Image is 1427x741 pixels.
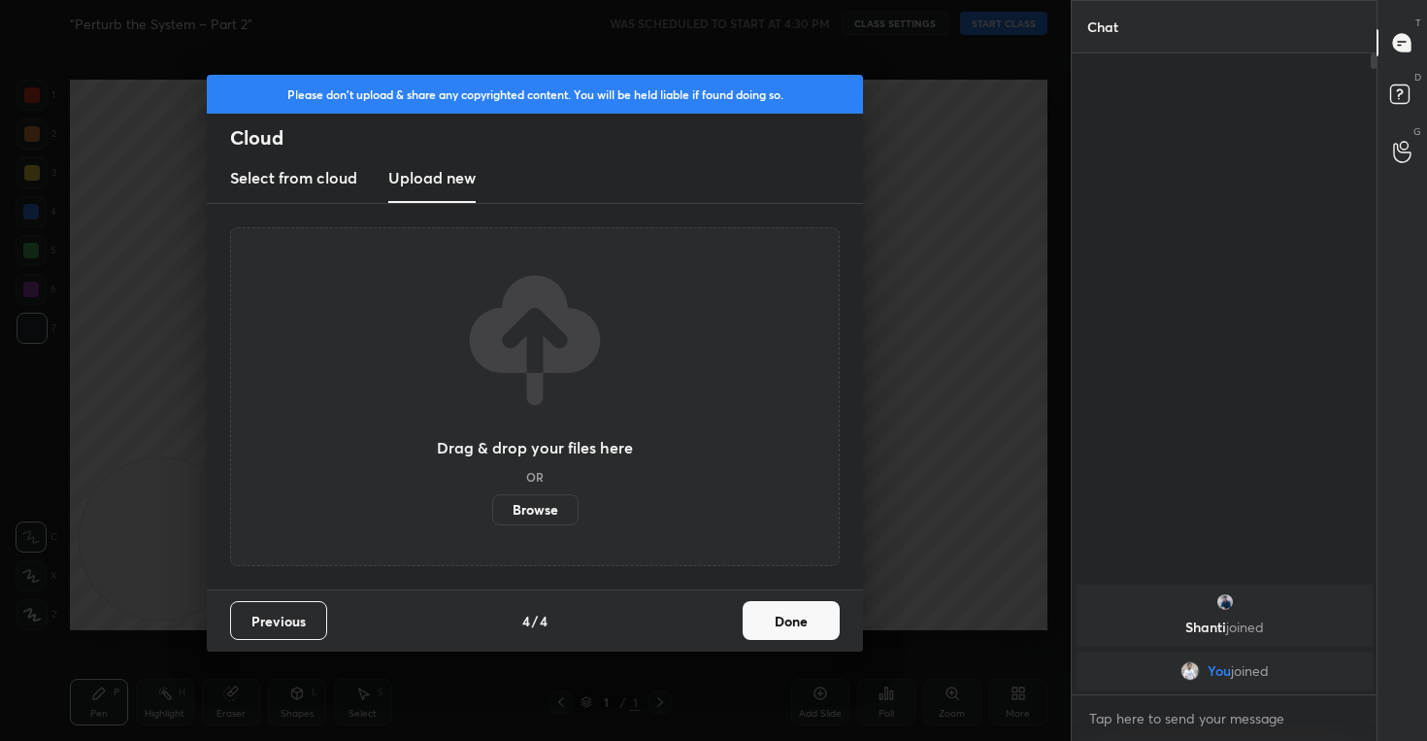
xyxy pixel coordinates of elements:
[522,611,530,631] h4: 4
[1072,1,1134,52] p: Chat
[1088,620,1361,635] p: Shanti
[388,166,476,189] h3: Upload new
[230,125,863,151] h2: Cloud
[532,611,538,631] h4: /
[1072,581,1377,694] div: grid
[207,75,863,114] div: Please don't upload & share any copyrighted content. You will be held liable if found doing so.
[437,440,633,455] h3: Drag & drop your files here
[230,166,357,189] h3: Select from cloud
[1226,618,1264,636] span: joined
[1231,663,1269,679] span: joined
[230,601,327,640] button: Previous
[1414,70,1421,84] p: D
[1413,124,1421,139] p: G
[1415,16,1421,30] p: T
[1214,592,1234,612] img: a200fcb8e4b8429081d4a3a55f975463.jpg
[743,601,840,640] button: Done
[1208,663,1231,679] span: You
[1180,661,1200,681] img: 5fec7a98e4a9477db02da60e09992c81.jpg
[526,471,544,483] h5: OR
[540,611,548,631] h4: 4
